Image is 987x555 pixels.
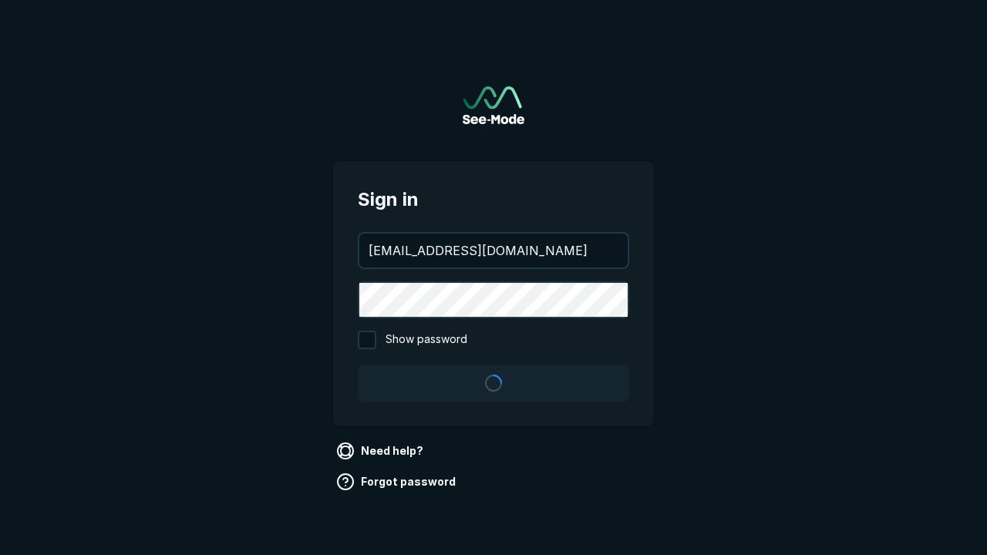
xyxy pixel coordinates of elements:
a: Forgot password [333,469,462,494]
a: Need help? [333,439,429,463]
img: See-Mode Logo [463,86,524,124]
a: Go to sign in [463,86,524,124]
span: Show password [386,331,467,349]
input: your@email.com [359,234,628,267]
span: Sign in [358,186,629,214]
